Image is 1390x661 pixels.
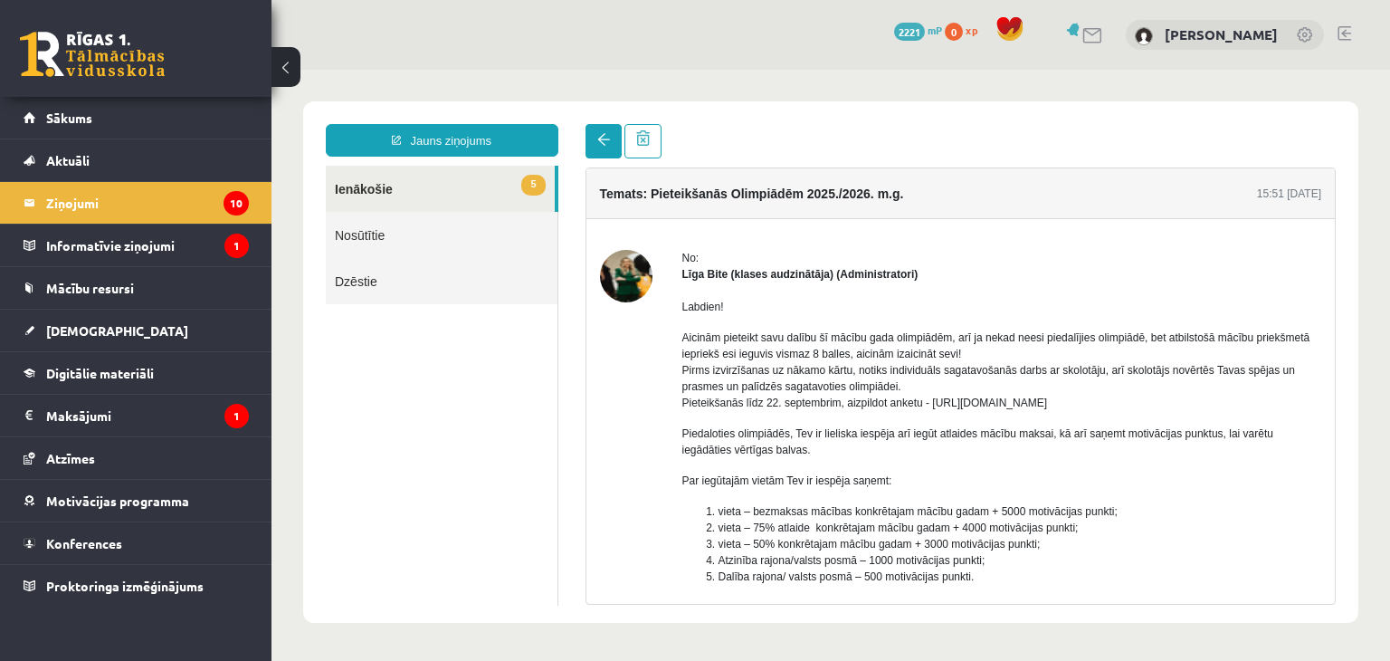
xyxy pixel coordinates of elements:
[928,23,942,37] span: mP
[945,23,986,37] a: 0 xp
[328,117,633,131] h4: Temats: Pieteikšanās Olimpiādēm 2025./2026. m.g.
[46,182,249,224] legend: Ziņojumi
[224,191,249,216] i: 10
[411,260,1051,341] p: Aicinām pieteikt savu dalību šī mācību gada olimpiādēm, arī ja nekad neesi piedalījies olimpiādē,...
[46,578,204,594] span: Proktoringa izmēģinājums
[411,198,647,211] strong: Līga Bite (klases audzinātāja) (Administratori)
[46,280,134,296] span: Mācību resursi
[894,23,942,37] a: 2221 mP
[411,356,1051,388] p: Piedaloties olimpiādēs, Tev ir lieliska iespēja arī iegūt atlaides mācību maksai, kā arī saņemt m...
[24,522,249,564] a: Konferences
[24,352,249,394] a: Digitālie materiāli
[24,310,249,351] a: [DEMOGRAPHIC_DATA]
[46,322,188,339] span: [DEMOGRAPHIC_DATA]
[46,493,189,509] span: Motivācijas programma
[24,267,249,309] a: Mācību resursi
[54,96,283,142] a: 5Ienākošie
[46,225,249,266] legend: Informatīvie ziņojumi
[24,225,249,266] a: Informatīvie ziņojumi1
[224,234,249,258] i: 1
[447,434,1051,450] li: vieta – bezmaksas mācības konkrētajam mācību gadam + 5000 motivācijas punkti;
[985,116,1050,132] div: 15:51 [DATE]
[46,395,249,436] legend: Maksājumi
[447,466,1051,483] li: vieta – 50% konkrētajam mācību gadam + 3000 motivācijas punkti;
[894,23,925,41] span: 2221
[24,182,249,224] a: Ziņojumi10
[24,480,249,522] a: Motivācijas programma
[328,180,381,233] img: Līga Bite (klases audzinātāja)
[54,142,286,188] a: Nosūtītie
[54,54,287,87] a: Jauns ziņojums
[411,180,1051,196] div: No:
[447,483,1051,499] li: Atzinība rajona/valsts posmā – 1000 motivācijas punkti;
[250,105,273,126] span: 5
[966,23,977,37] span: xp
[46,450,95,466] span: Atzīmes
[224,404,249,428] i: 1
[1135,27,1153,45] img: Kate Uļjanova
[24,97,249,139] a: Sākums
[46,110,92,126] span: Sākums
[20,32,165,77] a: Rīgas 1. Tālmācības vidusskola
[447,499,1051,515] li: Dalība rajona/ valsts posmā – 500 motivācijas punkti.
[945,23,963,41] span: 0
[411,229,1051,245] p: Labdien!
[46,152,90,168] span: Aktuāli
[54,188,286,235] a: Dzēstie
[1165,25,1278,43] a: [PERSON_NAME]
[447,450,1051,466] li: vieta – 75% atlaide konkrētajam mācību gadam + 4000 motivācijas punkti;
[46,535,122,551] span: Konferences
[24,437,249,479] a: Atzīmes
[24,565,249,607] a: Proktoringa izmēģinājums
[411,403,1051,419] p: Par iegūtajām vietām Tev ir iespēja saņemt:
[46,365,154,381] span: Digitālie materiāli
[24,395,249,436] a: Maksājumi1
[24,139,249,181] a: Aktuāli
